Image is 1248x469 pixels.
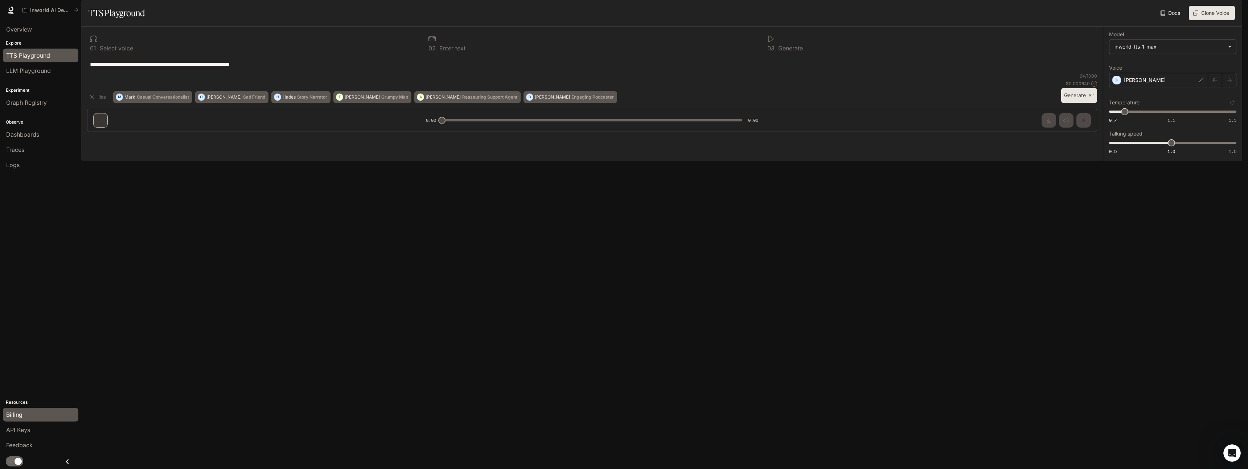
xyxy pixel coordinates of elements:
[381,95,408,99] p: Grumpy Man
[1066,80,1090,87] p: $ 0.000640
[571,95,614,99] p: Engaging Podcaster
[124,95,135,99] p: Mark
[1109,117,1117,123] span: 0.7
[87,91,110,103] button: Hide
[1167,148,1175,154] span: 1.0
[524,91,617,103] button: D[PERSON_NAME]Engaging Podcaster
[283,95,296,99] p: Hades
[1109,148,1117,154] span: 0.5
[333,91,411,103] button: T[PERSON_NAME]Grumpy Man
[297,95,327,99] p: Story Narrator
[1159,6,1183,20] a: Docs
[274,91,281,103] div: H
[1089,94,1094,98] p: ⌘⏎
[526,91,533,103] div: D
[428,45,438,51] p: 0 2 .
[19,3,82,17] button: All workspaces
[1114,43,1224,50] div: inworld-tts-1-max
[776,45,803,51] p: Generate
[438,45,465,51] p: Enter text
[1124,76,1166,84] p: [PERSON_NAME]
[98,45,133,51] p: Select voice
[1080,73,1097,79] p: 64 / 1000
[90,45,98,51] p: 0 1 .
[198,91,205,103] div: O
[426,95,461,99] p: [PERSON_NAME]
[243,95,265,99] p: Sad Friend
[336,91,343,103] div: T
[89,6,145,20] h1: TTS Playground
[1189,6,1235,20] button: Clone Voice
[767,45,776,51] p: 0 3 .
[1223,444,1241,462] iframe: Intercom live chat
[1109,32,1124,37] p: Model
[1228,99,1236,107] button: Reset to default
[414,91,521,103] button: A[PERSON_NAME]Reassuring Support Agent
[1109,131,1142,136] p: Talking speed
[1109,40,1236,54] div: inworld-tts-1-max
[535,95,570,99] p: [PERSON_NAME]
[1229,148,1236,154] span: 1.5
[206,95,242,99] p: [PERSON_NAME]
[1109,100,1140,105] p: Temperature
[1167,117,1175,123] span: 1.1
[30,7,71,13] p: Inworld AI Demos
[417,91,424,103] div: A
[116,91,123,103] div: M
[1229,117,1236,123] span: 1.5
[113,91,192,103] button: MMarkCasual Conversationalist
[462,95,517,99] p: Reassuring Support Agent
[1109,65,1122,70] p: Voice
[137,95,189,99] p: Casual Conversationalist
[345,95,380,99] p: [PERSON_NAME]
[1061,88,1097,103] button: Generate⌘⏎
[271,91,331,103] button: HHadesStory Narrator
[195,91,268,103] button: O[PERSON_NAME]Sad Friend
